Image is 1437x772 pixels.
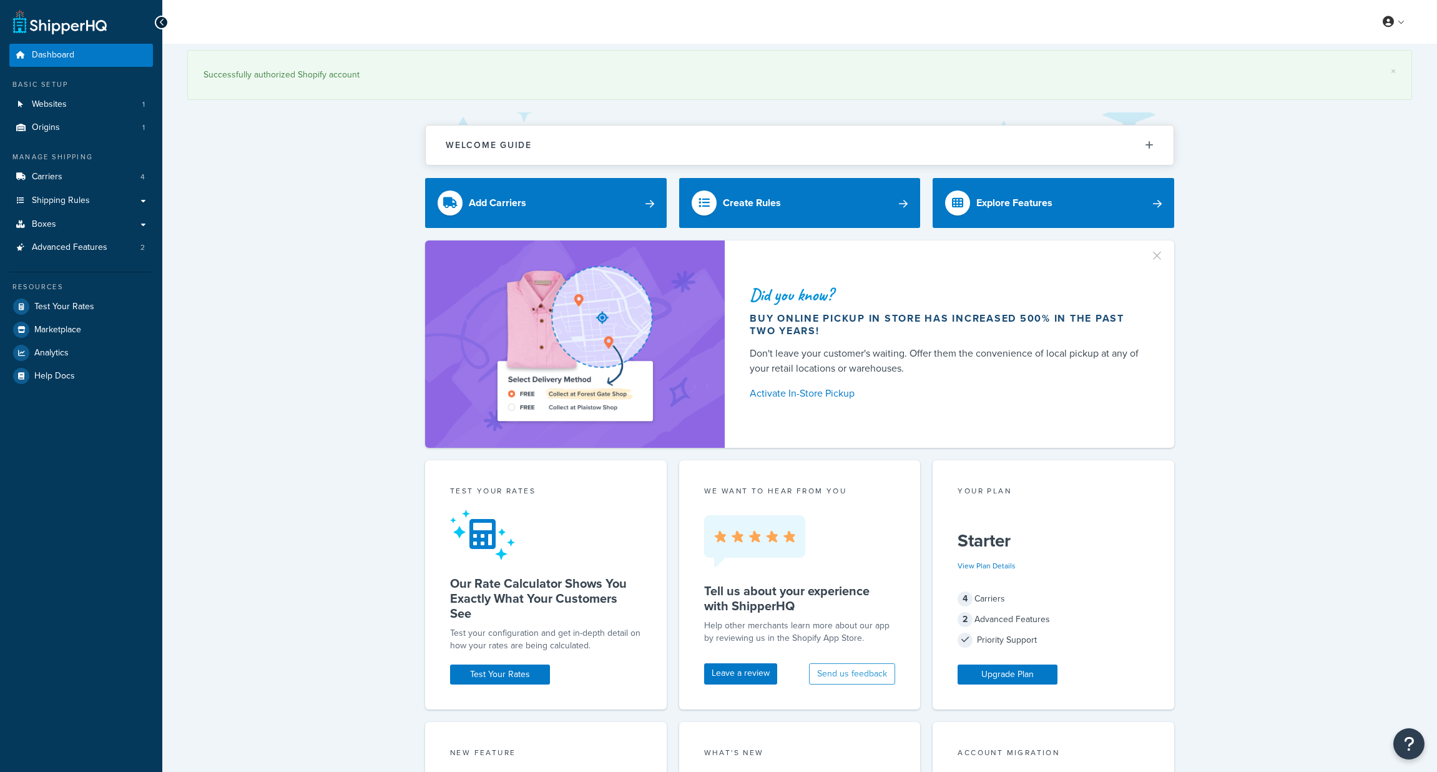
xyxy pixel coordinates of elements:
div: Advanced Features [958,611,1149,628]
div: Account Migration [958,747,1149,761]
span: 2 [958,612,973,627]
span: 1 [142,99,145,110]
span: Origins [32,122,60,133]
li: Origins [9,116,153,139]
img: ad-shirt-map-b0359fc47e01cab431d101c4b569394f6a03f54285957d908178d52f29eb9668.png [462,259,688,429]
li: Carriers [9,166,153,189]
a: Origins1 [9,116,153,139]
a: Shipping Rules [9,189,153,212]
a: Carriers4 [9,166,153,189]
li: Advanced Features [9,236,153,259]
h5: Starter [958,531,1149,551]
div: Create Rules [723,194,781,212]
div: Explore Features [976,194,1052,212]
div: Basic Setup [9,79,153,90]
a: Explore Features [933,178,1174,228]
div: Buy online pickup in store has increased 500% in the past two years! [750,312,1144,337]
li: Websites [9,93,153,116]
h5: Tell us about your experience with ShipperHQ [704,583,896,613]
div: Test your configuration and get in-depth detail on how your rates are being calculated. [450,627,642,652]
a: Websites1 [9,93,153,116]
span: Carriers [32,172,62,182]
span: Shipping Rules [32,195,90,206]
a: Advanced Features2 [9,236,153,259]
span: Boxes [32,219,56,230]
p: Help other merchants learn more about our app by reviewing us in the Shopify App Store. [704,620,896,645]
span: Dashboard [32,50,74,61]
span: 1 [142,122,145,133]
div: Did you know? [750,286,1144,304]
span: Help Docs [34,371,75,382]
span: 4 [958,591,973,606]
div: What's New [704,747,896,761]
a: Marketplace [9,319,153,341]
div: Successfully authorized Shopify account [204,66,1396,84]
button: Welcome Guide [426,126,1174,165]
a: Activate In-Store Pickup [750,385,1144,402]
span: 4 [140,172,145,182]
a: Dashboard [9,44,153,67]
a: Upgrade Plan [958,665,1057,685]
a: Leave a review [704,663,777,685]
span: Websites [32,99,67,110]
h2: Welcome Guide [446,141,532,150]
a: Boxes [9,213,153,236]
div: Manage Shipping [9,152,153,162]
span: Advanced Features [32,242,107,253]
a: Add Carriers [425,178,667,228]
a: View Plan Details [958,560,1016,572]
span: Analytics [34,348,69,359]
span: Test Your Rates [34,302,94,312]
button: Send us feedback [809,663,895,685]
a: × [1391,66,1396,76]
h5: Our Rate Calculator Shows You Exactly What Your Customers See [450,576,642,621]
a: Create Rules [679,178,921,228]
div: Resources [9,282,153,292]
a: Help Docs [9,365,153,387]
div: Priority Support [958,631,1149,649]
div: New Feature [450,747,642,761]
div: Test your rates [450,485,642,500]
a: Analytics [9,342,153,364]
div: Carriers [958,590,1149,608]
span: Marketplace [34,325,81,335]
div: Your Plan [958,485,1149,500]
div: Add Carriers [469,194,526,212]
button: Open Resource Center [1393,728,1425,760]
a: Test Your Rates [450,665,550,685]
a: Test Your Rates [9,295,153,318]
div: Don't leave your customer's waiting. Offer them the convenience of local pickup at any of your re... [750,346,1144,376]
span: 2 [140,242,145,253]
p: we want to hear from you [704,485,896,497]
